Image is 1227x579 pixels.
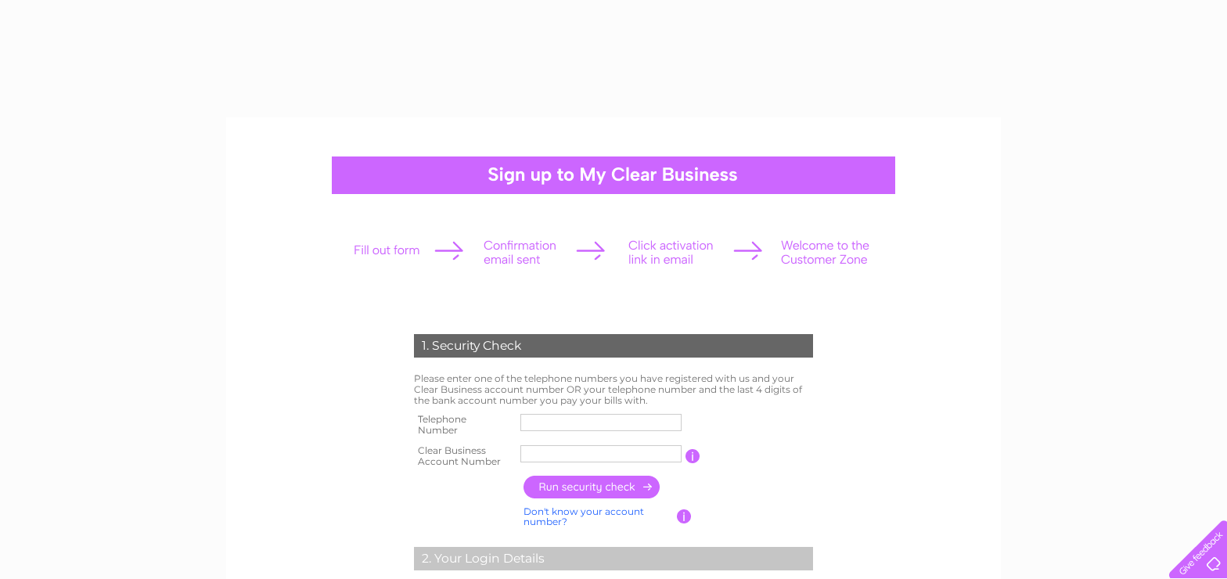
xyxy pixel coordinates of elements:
[410,441,516,472] th: Clear Business Account Number
[677,509,692,523] input: Information
[414,334,813,358] div: 1. Security Check
[524,505,644,528] a: Don't know your account number?
[414,547,813,570] div: 2. Your Login Details
[685,449,700,463] input: Information
[410,369,817,409] td: Please enter one of the telephone numbers you have registered with us and your Clear Business acc...
[410,409,516,441] th: Telephone Number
